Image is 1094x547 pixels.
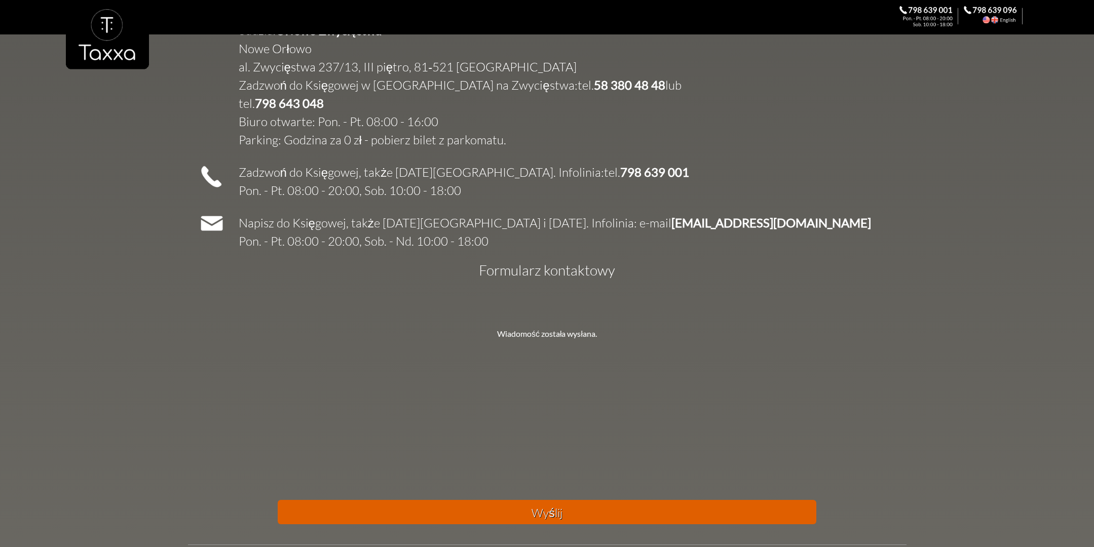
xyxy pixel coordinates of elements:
[899,6,964,26] div: Zadzwoń do Księgowej. 798 639 001
[604,165,689,180] a: tel.798 639 001
[255,96,324,110] b: 798 643 048
[228,214,871,250] td: Napisz do Księgowej, także [DATE][GEOGRAPHIC_DATA] i [DATE]. Infolinia: e-mail Pon. - Pt. 08:00 -...
[228,163,690,200] td: Zadzwoń do Księgowej, także [DATE][GEOGRAPHIC_DATA]. Infolinia: Pon. - Pt. 08:00 - 20:00, Sob. 10...
[620,165,689,179] b: 798 639 001
[239,96,324,111] a: tel.798 643 048
[964,6,1028,26] div: Call the Accountant. 798 639 096
[278,291,817,340] div: Wiadomość została wysłana.
[201,216,223,231] img: Contact_Mail_Icon.png
[671,215,871,230] b: [EMAIL_ADDRESS][DOMAIN_NAME]
[479,261,615,279] strong: Formularz kontaktowy
[201,165,223,187] img: Contact_Phone_Icon.png
[671,215,871,230] a: [EMAIL_ADDRESS][DOMAIN_NAME]
[278,500,817,524] button: Wyślij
